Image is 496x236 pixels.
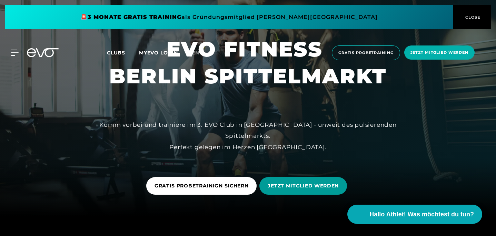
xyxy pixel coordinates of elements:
span: en [192,50,199,56]
div: Komm vorbei und trainiere im 3. EVO Club in [GEOGRAPHIC_DATA] - unweit des pulsierenden Spittelma... [93,119,403,153]
span: Jetzt Mitglied werden [410,50,468,55]
span: GRATIS PROBETRAINIGN SICHERN [155,182,249,189]
button: CLOSE [453,5,491,29]
a: en [192,49,208,57]
a: Gratis Probetraining [330,45,402,60]
span: JETZT MITGLIED WERDEN [268,182,339,189]
span: Clubs [107,50,125,56]
span: Gratis Probetraining [338,50,394,56]
a: Jetzt Mitglied werden [402,45,477,60]
a: GRATIS PROBETRAINIGN SICHERN [146,172,260,200]
span: CLOSE [464,14,480,20]
a: Clubs [107,49,139,56]
a: JETZT MITGLIED WERDEN [259,172,350,200]
span: Hallo Athlet! Was möchtest du tun? [369,210,474,219]
button: Hallo Athlet! Was möchtest du tun? [347,205,482,224]
a: MYEVO LOGIN [139,50,178,56]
